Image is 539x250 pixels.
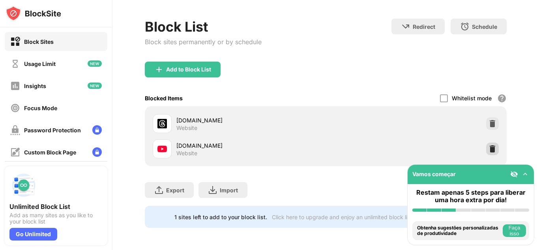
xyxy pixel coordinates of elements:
[145,38,262,46] div: Block sites permanently or by schedule
[145,95,183,102] div: Blocked Items
[10,37,20,47] img: block-on.svg
[24,105,57,111] div: Focus Mode
[10,81,20,91] img: insights-off.svg
[417,225,501,237] div: Obtenha sugestões personalizadas de produtividade
[157,144,167,154] img: favicons
[10,59,20,69] img: time-usage-off.svg
[412,189,529,204] div: Restam apenas 5 steps para liberar uma hora extra por dia!
[176,141,326,150] div: [DOMAIN_NAME]
[220,187,238,194] div: Import
[166,187,184,194] div: Export
[176,150,197,157] div: Website
[272,214,414,220] div: Click here to upgrade and enjoy an unlimited block list.
[503,224,526,237] button: Faça isso
[176,116,326,124] div: [DOMAIN_NAME]
[510,170,518,178] img: eye-not-visible.svg
[157,119,167,128] img: favicons
[412,171,456,177] div: Vamos começar
[9,228,57,241] div: Go Unlimited
[176,124,197,132] div: Website
[24,60,56,67] div: Usage Limit
[24,149,76,156] div: Custom Block Page
[88,60,102,67] img: new-icon.svg
[10,125,20,135] img: password-protection-off.svg
[9,212,103,225] div: Add as many sites as you like to your block list
[24,83,46,89] div: Insights
[9,203,103,211] div: Unlimited Block List
[24,127,81,133] div: Password Protection
[413,23,435,30] div: Redirect
[24,38,54,45] div: Block Sites
[10,147,20,157] img: customize-block-page-off.svg
[521,170,529,178] img: omni-setup-toggle.svg
[9,171,38,199] img: push-block-list.svg
[10,103,20,113] img: focus-off.svg
[174,214,267,220] div: 1 sites left to add to your block list.
[145,19,262,35] div: Block List
[472,23,497,30] div: Schedule
[166,66,211,73] div: Add to Block List
[88,83,102,89] img: new-icon.svg
[92,147,102,157] img: lock-menu.svg
[92,125,102,135] img: lock-menu.svg
[6,6,61,21] img: logo-blocksite.svg
[452,95,492,102] div: Whitelist mode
